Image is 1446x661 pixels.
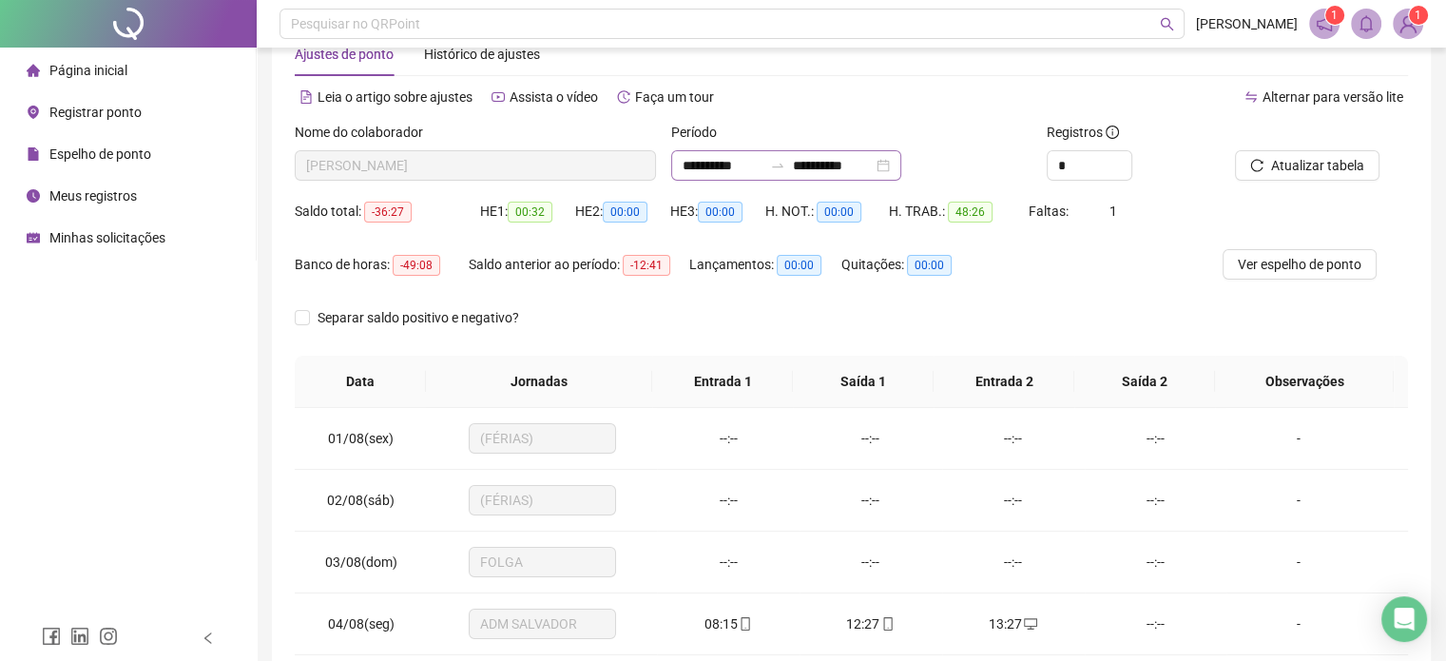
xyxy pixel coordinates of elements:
[1235,150,1379,181] button: Atualizar tabela
[1331,9,1338,22] span: 1
[575,201,670,223] div: HE 2:
[1409,6,1428,25] sup: Atualize o seu contato no menu Meus Dados
[1074,356,1215,408] th: Saída 2
[492,90,505,104] span: youtube
[424,47,540,62] span: Histórico de ajustes
[1230,371,1379,392] span: Observações
[1238,254,1361,275] span: Ver espelho de ponto
[328,431,394,446] span: 01/08(sex)
[99,627,118,646] span: instagram
[957,428,1070,449] div: --:--
[1242,490,1354,511] div: -
[1242,613,1354,634] div: -
[328,616,395,632] span: 04/08(seg)
[299,90,313,104] span: file-text
[480,610,605,638] span: ADM SALVADOR
[948,202,993,223] span: 48:26
[672,490,784,511] div: --:--
[689,254,841,276] div: Lançamentos:
[295,254,469,276] div: Banco de horas:
[510,89,598,105] span: Assista o vídeo
[1109,204,1117,219] span: 1
[70,627,89,646] span: linkedin
[27,147,40,161] span: file
[306,151,645,180] span: ERICA REIS DOS SANTOS
[318,89,472,105] span: Leia o artigo sobre ajustes
[1215,356,1394,408] th: Observações
[1160,17,1174,31] span: search
[508,202,552,223] span: 00:32
[623,255,670,276] span: -12:41
[1022,617,1037,631] span: desktop
[1100,613,1212,634] div: --:--
[879,617,895,631] span: mobile
[49,105,142,120] span: Registrar ponto
[310,307,527,328] span: Separar saldo positivo e negativo?
[1100,552,1212,573] div: --:--
[327,493,395,508] span: 02/08(sáb)
[957,552,1070,573] div: --:--
[295,201,480,223] div: Saldo total:
[1271,155,1364,176] span: Atualizar tabela
[765,201,889,223] div: H. NOT.:
[49,63,127,78] span: Página inicial
[737,617,752,631] span: mobile
[1106,126,1119,139] span: info-circle
[426,356,652,408] th: Jornadas
[1196,13,1298,34] span: [PERSON_NAME]
[480,201,575,223] div: HE 1:
[295,47,394,62] span: Ajustes de ponto
[480,424,605,453] span: (FÉRIAS)
[1394,10,1422,38] img: 23308
[1325,6,1344,25] sup: 1
[1250,159,1263,172] span: reload
[364,202,412,223] span: -36:27
[1358,15,1375,32] span: bell
[889,201,1028,223] div: H. TRAB.:
[295,356,426,408] th: Data
[635,89,714,105] span: Faça um tour
[1244,90,1258,104] span: swap
[770,158,785,173] span: swap-right
[49,230,165,245] span: Minhas solicitações
[672,613,784,634] div: 08:15
[770,158,785,173] span: to
[670,201,765,223] div: HE 3:
[817,202,861,223] span: 00:00
[1415,9,1421,22] span: 1
[777,255,821,276] span: 00:00
[27,106,40,119] span: environment
[325,554,397,570] span: 03/08(dom)
[1381,596,1427,642] div: Open Intercom Messenger
[1316,15,1333,32] span: notification
[934,356,1074,408] th: Entrada 2
[603,202,647,223] span: 00:00
[49,188,137,204] span: Meus registros
[27,231,40,244] span: schedule
[1263,89,1403,105] span: Alternar para versão lite
[27,64,40,77] span: home
[480,548,605,576] span: FOLGA
[202,632,215,645] span: left
[698,202,742,223] span: 00:00
[957,490,1070,511] div: --:--
[907,255,952,276] span: 00:00
[42,627,61,646] span: facebook
[671,122,729,143] label: Período
[469,254,689,276] div: Saldo anterior ao período:
[815,552,927,573] div: --:--
[393,255,440,276] span: -49:08
[957,613,1070,634] div: 13:27
[815,490,927,511] div: --:--
[617,90,630,104] span: history
[1047,122,1119,143] span: Registros
[295,122,435,143] label: Nome do colaborador
[49,146,151,162] span: Espelho de ponto
[652,356,793,408] th: Entrada 1
[815,428,927,449] div: --:--
[1100,428,1212,449] div: --:--
[1242,428,1354,449] div: -
[1223,249,1377,280] button: Ver espelho de ponto
[793,356,934,408] th: Saída 1
[841,254,980,276] div: Quitações:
